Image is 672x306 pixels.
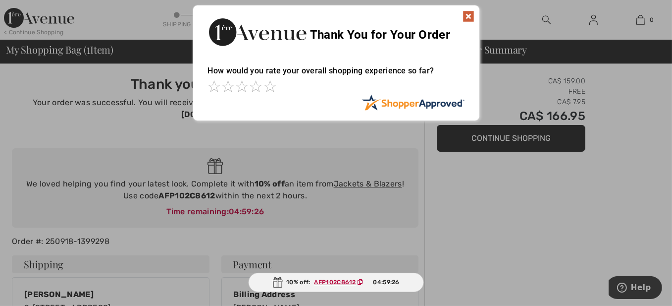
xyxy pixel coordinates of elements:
div: How would you rate your overall shopping experience so far? [208,56,465,94]
span: Help [22,7,43,16]
ins: AFP102C8612 [314,279,356,286]
span: 04:59:26 [373,278,399,287]
img: Thank You for Your Order [208,15,307,49]
div: 10% off: [248,273,424,292]
span: Thank You for Your Order [310,28,450,42]
img: x [463,10,474,22]
img: Gift.svg [272,277,282,288]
